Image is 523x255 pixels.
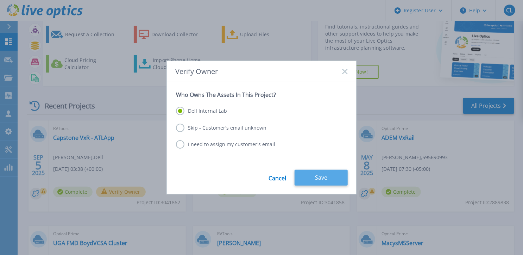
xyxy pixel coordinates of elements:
span: Verify Owner [175,67,218,75]
label: I need to assign my customer's email [176,140,275,149]
label: Dell Internal Lab [176,107,227,115]
button: Save [295,170,348,186]
a: Cancel [269,170,286,186]
p: Who Owns The Assets In This Project? [176,91,347,98]
label: Skip - Customer's email unknown [176,124,266,132]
